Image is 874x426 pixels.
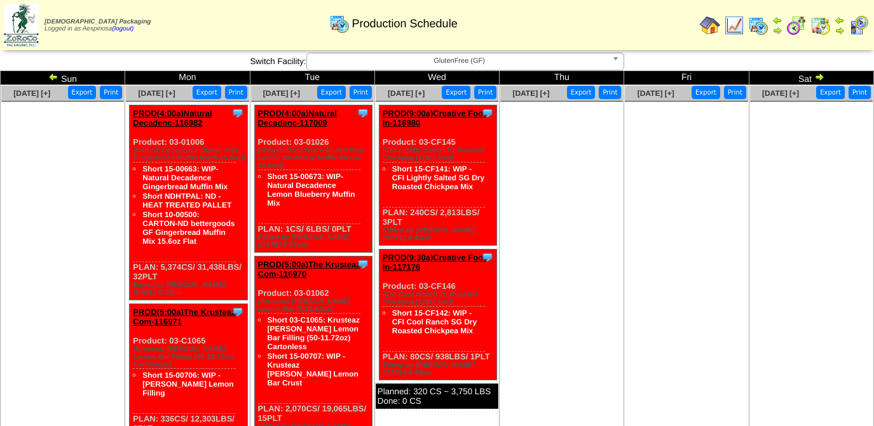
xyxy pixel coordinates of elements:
img: arrowright.gif [835,25,845,36]
a: Short 15-CF141: WIP - CFI Lightly Salted SG Dry Roasted Chickpea Mix [392,164,484,191]
div: (Natural Decadence Gluten Free Lemon Blueberry Muffin Mix (6-15.6oz)) [258,147,372,170]
a: Short NDHTPAL: ND - HEAT TREATED PALLET [142,192,231,210]
div: Product: 03-01026 PLAN: 1CS / 6LBS / 0PLT [254,105,372,253]
a: [DATE] [+] [139,89,175,98]
a: Short 03-C1065: Krusteaz [PERSON_NAME] Lemon Bar Filling (50-11.72oz) Cartonless [268,316,360,351]
a: [DATE] [+] [512,89,549,98]
div: (Krusteaz [PERSON_NAME] Lemon Bar (8/18.42oz)) [258,298,372,313]
a: PROD(9:30a)Creative Food In-117176 [383,253,488,272]
div: Edited by [PERSON_NAME] [DATE] 8:37pm [258,234,372,249]
a: PROD(5:00a)The Krusteaz Com-116971 [133,307,235,326]
button: Export [68,86,97,99]
button: Print [100,86,122,99]
td: Sun [1,71,125,85]
a: Short 15-00707: WIP - Krusteaz [PERSON_NAME] Lemon Bar Crust [268,352,358,387]
td: Tue [250,71,374,85]
img: arrowleft.gif [48,72,58,82]
a: Short 15-CF142: WIP - CFI Cool Ranch SG Dry Roasted Chickpea Mix [392,309,477,335]
a: (logout) [112,25,133,32]
a: [DATE] [+] [263,89,300,98]
img: zoroco-logo-small.webp [4,4,39,46]
a: Short 15-00706: WIP - [PERSON_NAME] Lemon Filling [142,371,233,397]
button: Print [225,86,247,99]
a: [DATE] [+] [638,89,674,98]
img: calendarcustomer.gif [849,15,869,36]
button: Print [474,86,496,99]
button: Export [816,86,845,99]
button: Export [442,86,470,99]
img: arrowleft.gif [772,15,782,25]
img: calendarinout.gif [810,15,831,36]
div: Product: 03-01006 PLAN: 5,374CS / 31,438LBS / 32PLT [130,105,248,300]
button: Print [724,86,746,99]
img: arrowright.gif [814,72,824,82]
a: [DATE] [+] [762,89,799,98]
a: PROD(4:00a)Natural Decadenc-117009 [258,109,337,128]
td: Fri [624,71,749,85]
span: Logged in as Aespinosa [44,18,151,32]
div: Product: 03-CF145 PLAN: 240CS / 2,813LBS / 3PLT [379,105,497,246]
img: Tooltip [231,107,244,119]
div: (Natural Decadence Gluten Free Gingerbread Muffin Mix(6-15.6oz)) [133,147,247,162]
td: Wed [374,71,499,85]
td: Mon [125,71,250,85]
img: Tooltip [357,258,369,270]
img: calendarprod.gif [748,15,768,36]
button: Print [350,86,372,99]
img: Tooltip [357,107,369,119]
div: (Krusteaz [PERSON_NAME] Lemon Bar Filling (50-11.72oz) Cartonless) [133,345,247,368]
img: Tooltip [481,107,494,119]
button: Export [692,86,720,99]
div: Planned: 320 CS ~ 3,750 LBS Done: 0 CS [376,383,498,409]
a: Short 10-00500: CARTON-ND bettergoods GF Gingerbread Muffin Mix 15.6oz Flat [142,210,235,246]
div: (CFI-Lightly Salted TL Roasted Chickpea (125/1.5oz)) [383,147,497,162]
div: (CFI-Cool Ranch TL Roasted Chickpea (125/1.5oz)) [383,291,497,306]
img: home.gif [700,15,720,36]
a: Short 15-00663: WIP-Natural Decadence Gingerbread Muffin Mix [142,164,228,191]
div: Edited by [PERSON_NAME] [DATE] 4:43pm [383,227,497,242]
button: Export [567,86,596,99]
button: Export [317,86,346,99]
button: Print [849,86,871,99]
div: Product: 03-CF146 PLAN: 80CS / 938LBS / 1PLT [379,250,497,380]
button: Export [193,86,221,99]
td: Thu [500,71,624,85]
div: Edited by [PERSON_NAME] [DATE] 6:20pm [133,281,247,296]
img: calendarprod.gif [329,13,350,34]
a: [DATE] [+] [13,89,50,98]
img: arrowright.gif [772,25,782,36]
span: Production Schedule [352,17,458,30]
a: PROD(4:00a)Natural Decadenc-116982 [133,109,212,128]
a: PROD(5:00a)The Krusteaz Com-116970 [258,260,360,279]
img: line_graph.gif [724,15,744,36]
span: GlutenFree (GF) [312,53,607,69]
button: Print [599,86,621,99]
a: PROD(9:00a)Creative Food In-116980 [383,109,488,128]
td: Sat [749,71,873,85]
span: [DEMOGRAPHIC_DATA] Packaging [44,18,151,25]
a: [DATE] [+] [388,89,425,98]
a: Short 15-00673: WIP-Natural Decadence Lemon Blueberry Muffin Mix [268,172,355,208]
img: arrowleft.gif [835,15,845,25]
img: Tooltip [481,251,494,263]
img: calendarblend.gif [786,15,807,36]
div: Edited by [PERSON_NAME] [DATE] 4:44pm [383,361,497,376]
img: Tooltip [231,305,244,318]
